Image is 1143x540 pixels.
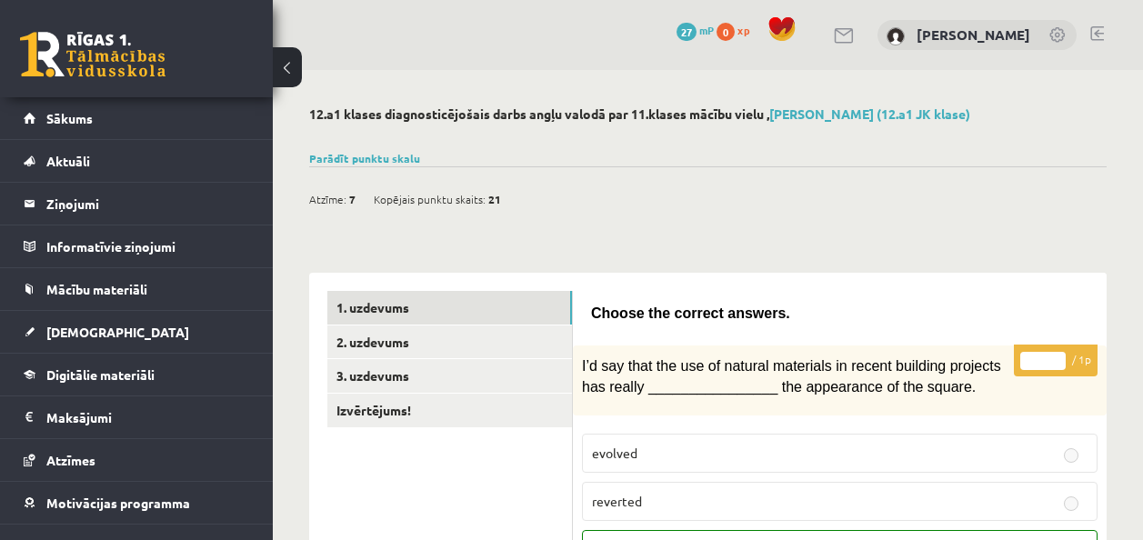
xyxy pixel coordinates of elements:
[327,394,572,427] a: Izvērtējums!
[46,225,250,267] legend: Informatīvie ziņojumi
[1064,496,1078,511] input: reverted
[591,305,790,321] span: Choose the correct answers.
[699,23,714,37] span: mP
[717,23,758,37] a: 0 xp
[592,445,637,461] span: evolved
[374,185,486,213] span: Kopējais punktu skaits:
[46,396,250,438] legend: Maksājumi
[1014,345,1098,376] p: / 1p
[24,482,250,524] a: Motivācijas programma
[349,185,356,213] span: 7
[717,23,735,41] span: 0
[20,32,165,77] a: Rīgas 1. Tālmācības vidusskola
[46,183,250,225] legend: Ziņojumi
[46,452,95,468] span: Atzīmes
[46,281,147,297] span: Mācību materiāli
[46,366,155,383] span: Digitālie materiāli
[917,25,1030,44] a: [PERSON_NAME]
[46,110,93,126] span: Sākums
[309,106,1107,122] h2: 12.a1 klases diagnosticējošais darbs angļu valodā par 11.klases mācību vielu ,
[309,185,346,213] span: Atzīme:
[769,105,970,122] a: [PERSON_NAME] (12.a1 JK klase)
[24,183,250,225] a: Ziņojumi
[46,153,90,169] span: Aktuāli
[309,151,420,165] a: Parādīt punktu skalu
[24,439,250,481] a: Atzīmes
[46,324,189,340] span: [DEMOGRAPHIC_DATA]
[488,185,501,213] span: 21
[24,140,250,182] a: Aktuāli
[24,97,250,139] a: Sākums
[327,291,572,325] a: 1. uzdevums
[1064,448,1078,463] input: evolved
[327,359,572,393] a: 3. uzdevums
[24,354,250,395] a: Digitālie materiāli
[737,23,749,37] span: xp
[46,495,190,511] span: Motivācijas programma
[24,311,250,353] a: [DEMOGRAPHIC_DATA]
[887,27,905,45] img: Vanesa Kučere
[24,268,250,310] a: Mācību materiāli
[677,23,697,41] span: 27
[327,325,572,359] a: 2. uzdevums
[24,396,250,438] a: Maksājumi
[582,358,1001,395] span: I’d say that the use of natural materials in recent building projects has really ________________...
[592,493,642,509] span: reverted
[677,23,714,37] a: 27 mP
[24,225,250,267] a: Informatīvie ziņojumi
